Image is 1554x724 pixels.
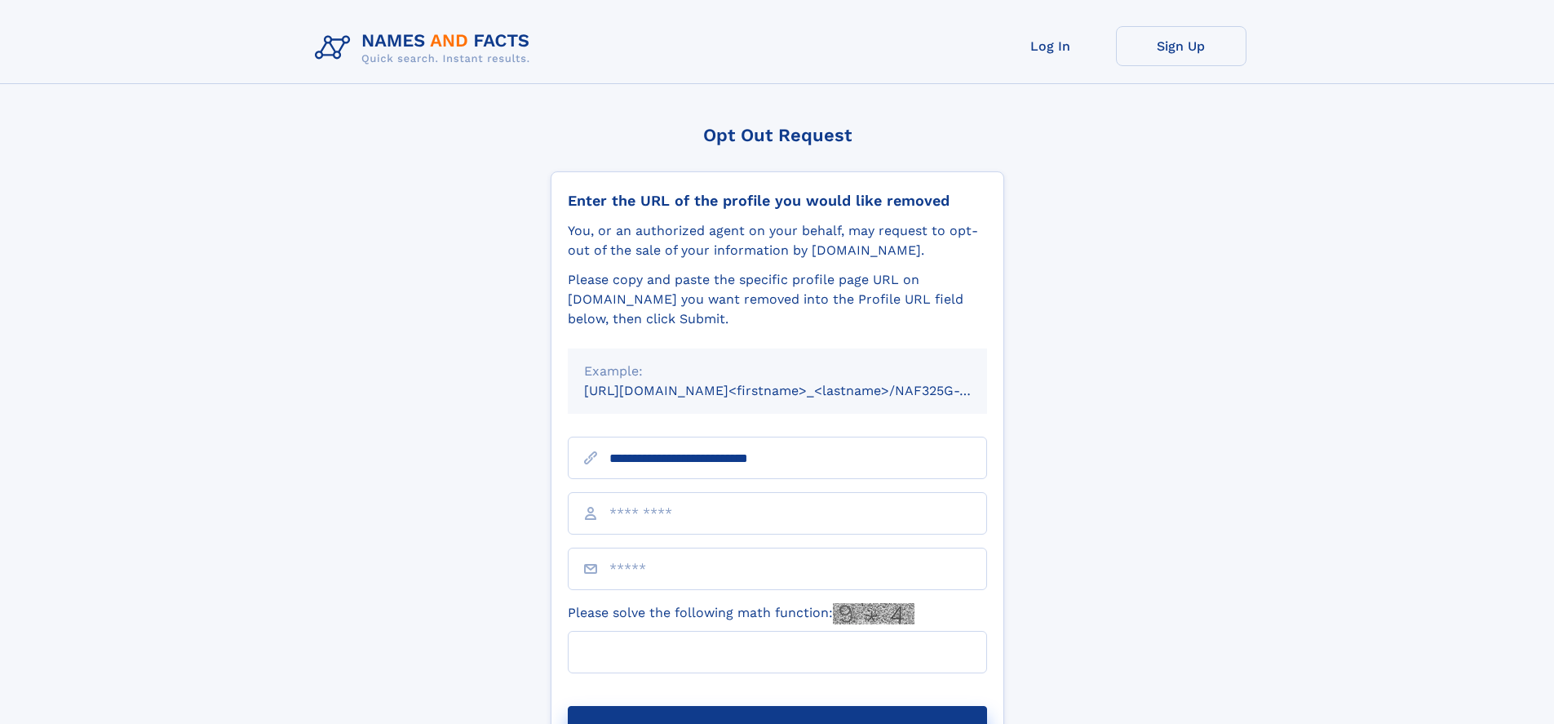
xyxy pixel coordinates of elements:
a: Log In [985,26,1116,66]
div: Opt Out Request [551,125,1004,145]
a: Sign Up [1116,26,1246,66]
small: [URL][DOMAIN_NAME]<firstname>_<lastname>/NAF325G-xxxxxxxx [584,383,1018,398]
img: Logo Names and Facts [308,26,543,70]
div: You, or an authorized agent on your behalf, may request to opt-out of the sale of your informatio... [568,221,987,260]
label: Please solve the following math function: [568,603,914,624]
div: Example: [584,362,971,381]
div: Enter the URL of the profile you would like removed [568,192,987,210]
div: Please copy and paste the specific profile page URL on [DOMAIN_NAME] you want removed into the Pr... [568,270,987,329]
